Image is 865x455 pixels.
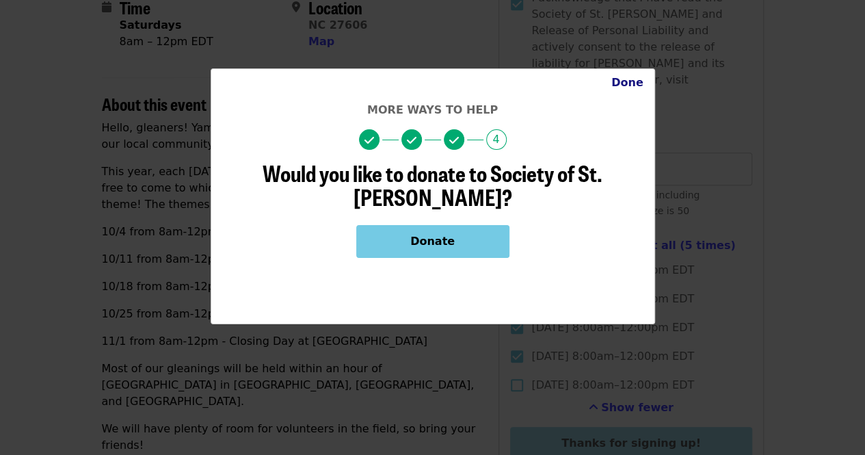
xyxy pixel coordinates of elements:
span: Would you like to donate to Society of St. [PERSON_NAME]? [263,157,602,213]
button: Donate [356,225,509,258]
i: check icon [364,134,374,147]
a: Donate [356,235,509,248]
span: 4 [486,129,507,150]
i: check icon [407,134,416,147]
span: More ways to help [367,103,498,116]
i: check icon [449,134,459,147]
span: Donate [410,235,455,248]
button: Close [600,69,654,96]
